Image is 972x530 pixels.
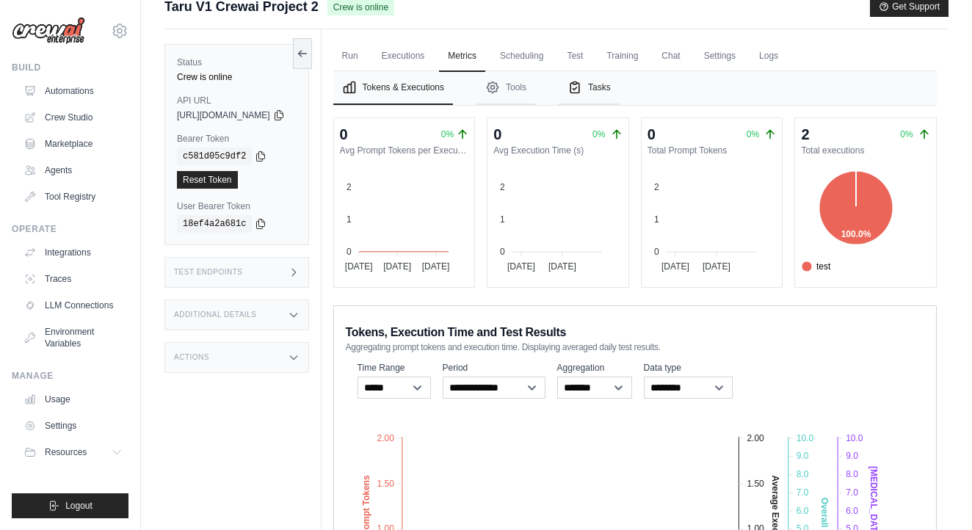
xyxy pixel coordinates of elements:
[846,433,863,443] tspan: 10.0
[177,133,297,145] label: Bearer Token
[18,267,128,291] a: Traces
[796,487,808,498] tspan: 7.0
[441,128,454,140] span: 0%
[653,41,689,72] a: Chat
[500,247,505,257] tspan: 0
[174,268,243,277] h3: Test Endpoints
[598,41,647,72] a: Training
[796,469,808,479] tspan: 8.0
[747,433,764,443] tspan: 2.00
[12,223,128,235] div: Operate
[347,247,352,257] tspan: 0
[801,145,930,156] dt: Total executions
[373,41,434,72] a: Executions
[654,214,659,225] tspan: 1
[340,145,469,156] dt: Avg Prompt Tokens per Execution
[493,145,623,156] dt: Avg Execution Time (s)
[174,353,209,362] h3: Actions
[177,148,252,165] code: c581d05c9df2
[346,341,661,353] span: Aggregating prompt tokens and execution time. Displaying averaged daily test results.
[177,215,252,233] code: 18ef4a2a681c
[12,493,128,518] button: Logout
[802,260,830,273] span: test
[507,261,535,272] tspan: [DATE]
[377,479,394,489] tspan: 1.50
[846,469,858,479] tspan: 8.0
[846,506,858,516] tspan: 6.0
[900,129,913,139] span: 0%
[801,124,809,145] div: 2
[18,106,128,129] a: Crew Studio
[648,124,656,145] div: 0
[377,433,394,443] tspan: 2.00
[383,261,411,272] tspan: [DATE]
[644,362,733,374] label: Data type
[358,362,431,374] label: Time Range
[796,451,808,461] tspan: 9.0
[747,129,759,139] span: 0%
[177,109,270,121] span: [URL][DOMAIN_NAME]
[648,145,777,156] dt: Total Prompt Tokens
[177,171,238,189] a: Reset Token
[340,124,348,145] div: 0
[421,261,449,272] tspan: [DATE]
[796,506,808,516] tspan: 6.0
[443,362,545,374] label: Period
[661,261,689,272] tspan: [DATE]
[18,159,128,182] a: Agents
[439,41,485,72] a: Metrics
[548,261,576,272] tspan: [DATE]
[846,487,858,498] tspan: 7.0
[654,182,659,192] tspan: 2
[796,433,813,443] tspan: 10.0
[18,414,128,438] a: Settings
[344,261,372,272] tspan: [DATE]
[846,451,858,461] tspan: 9.0
[500,182,505,192] tspan: 2
[703,261,730,272] tspan: [DATE]
[333,71,937,105] nav: Tabs
[177,57,297,68] label: Status
[476,71,535,105] button: Tools
[333,41,367,72] a: Run
[333,71,453,105] button: Tokens & Executions
[654,247,659,257] tspan: 0
[346,324,567,341] span: Tokens, Execution Time and Test Results
[750,41,787,72] a: Logs
[18,132,128,156] a: Marketplace
[899,460,972,530] iframe: Chat Widget
[177,71,297,83] div: Crew is online
[559,71,620,105] button: Tasks
[18,388,128,411] a: Usage
[18,294,128,317] a: LLM Connections
[18,440,128,464] button: Resources
[747,479,764,489] tspan: 1.50
[558,41,592,72] a: Test
[45,446,87,458] span: Resources
[12,370,128,382] div: Manage
[65,500,93,512] span: Logout
[12,62,128,73] div: Build
[18,79,128,103] a: Automations
[18,241,128,264] a: Integrations
[12,17,85,45] img: Logo
[695,41,744,72] a: Settings
[557,362,632,374] label: Aggregation
[347,214,352,225] tspan: 1
[592,129,605,139] span: 0%
[177,95,297,106] label: API URL
[493,124,501,145] div: 0
[18,320,128,355] a: Environment Variables
[177,200,297,212] label: User Bearer Token
[18,185,128,208] a: Tool Registry
[174,311,256,319] h3: Additional Details
[500,214,505,225] tspan: 1
[347,182,352,192] tspan: 2
[491,41,552,72] a: Scheduling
